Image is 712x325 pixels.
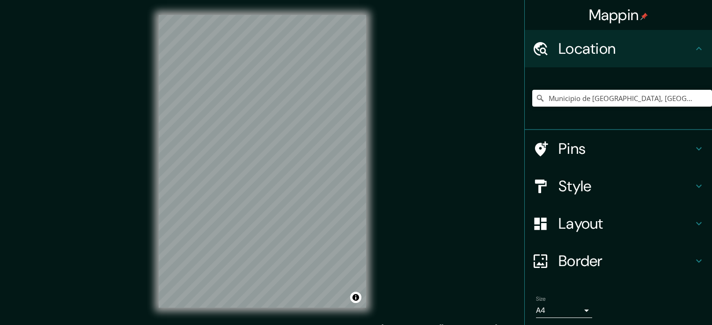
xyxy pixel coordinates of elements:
h4: Mappin [589,6,648,24]
h4: Style [558,177,693,195]
div: A4 [536,303,592,318]
h4: Pins [558,139,693,158]
img: pin-icon.png [640,13,648,20]
div: Location [525,30,712,67]
label: Size [536,295,546,303]
h4: Layout [558,214,693,233]
div: Style [525,167,712,205]
input: Pick your city or area [532,90,712,107]
h4: Border [558,252,693,270]
canvas: Map [159,15,366,308]
div: Border [525,242,712,280]
button: Toggle attribution [350,292,361,303]
div: Layout [525,205,712,242]
h4: Location [558,39,693,58]
div: Pins [525,130,712,167]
